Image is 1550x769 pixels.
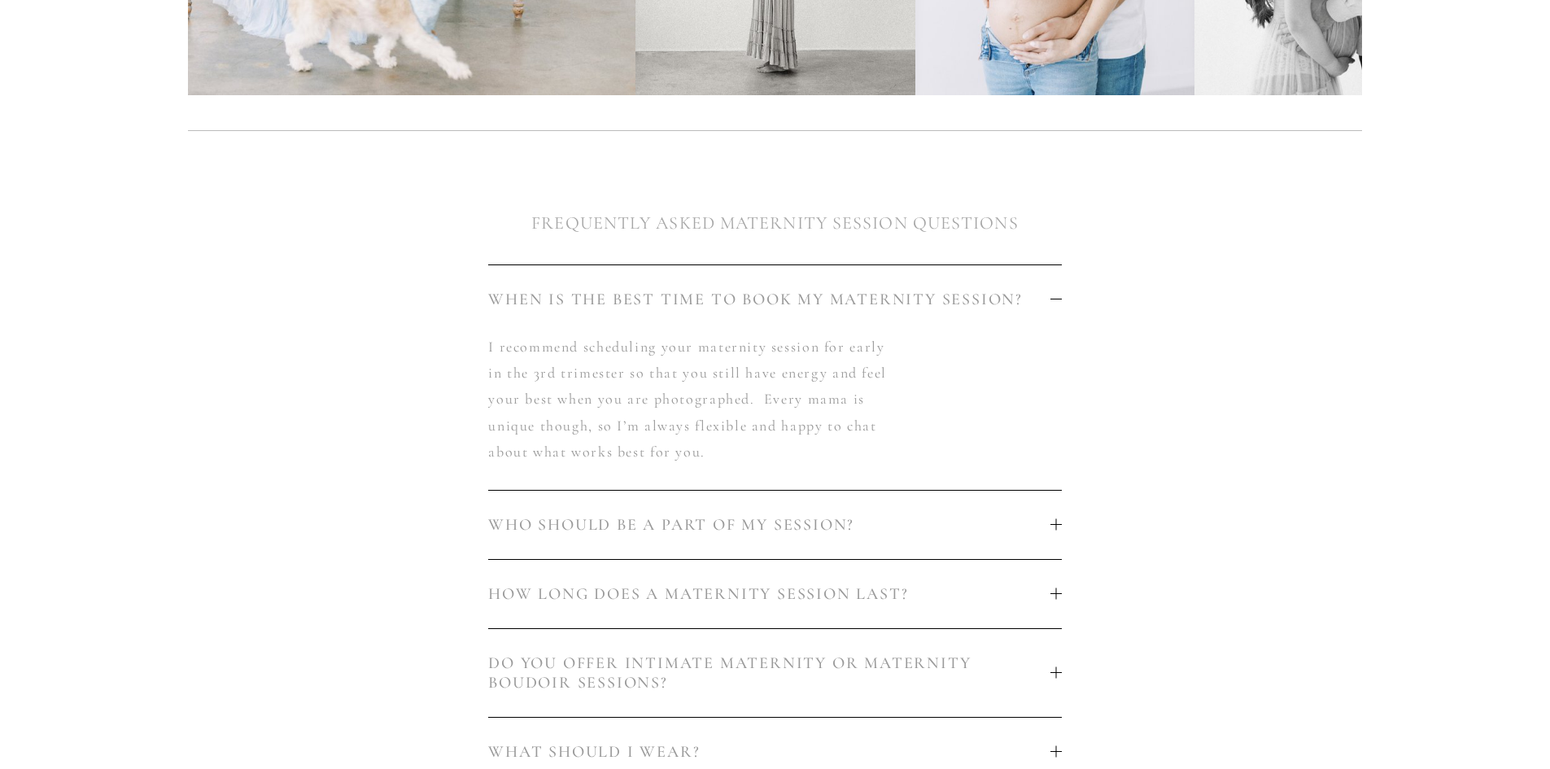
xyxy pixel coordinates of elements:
[188,210,1362,237] h2: FREQUENTLY ASKED MATERNITY SESSION QUESTIONS
[488,584,1050,604] span: HOW LONG DOES A MATERNITY SESSION LAST?
[488,265,1061,334] button: WHEN IS THE BEST TIME TO BOOK MY MATERNITY SESSION?
[488,742,1050,762] span: WHAT SHOULD I WEAR?
[488,515,1050,535] span: WHO SHOULD BE A PART OF MY SESSION?
[488,653,1050,693] span: DO YOU OFFER INTIMATE MATERNITY OR MATERNITY BOUDOIR SESSIONS?
[488,334,1061,490] div: WHEN IS THE BEST TIME TO BOOK MY MATERNITY SESSION?
[488,491,1061,559] button: WHO SHOULD BE A PART OF MY SESSION?
[488,560,1061,628] button: HOW LONG DOES A MATERNITY SESSION LAST?
[488,290,1050,309] span: WHEN IS THE BEST TIME TO BOOK MY MATERNITY SESSION?
[488,629,1061,717] button: DO YOU OFFER INTIMATE MATERNITY OR MATERNITY BOUDOIR SESSIONS?
[488,334,889,465] p: I recommend scheduling your maternity session for early in the 3rd trimester so that you still ha...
